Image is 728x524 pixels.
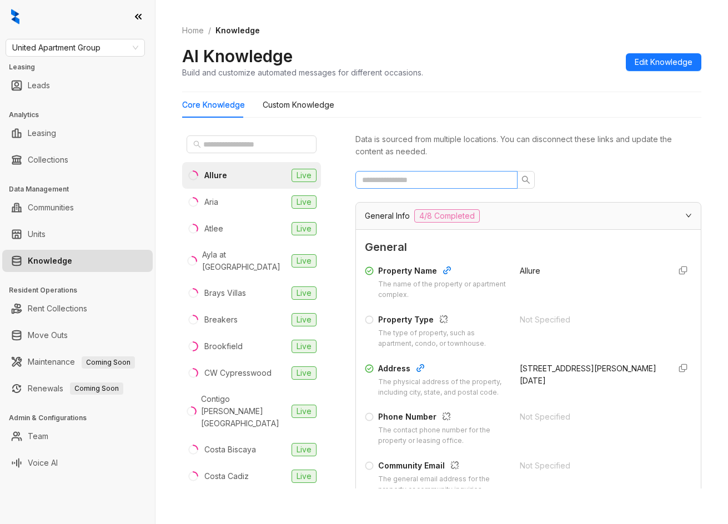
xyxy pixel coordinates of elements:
[378,362,506,377] div: Address
[182,46,293,67] h2: AI Knowledge
[28,149,68,171] a: Collections
[292,340,317,353] span: Live
[2,149,153,171] li: Collections
[28,452,58,474] a: Voice AI
[28,196,74,219] a: Communities
[204,314,238,326] div: Breakers
[204,444,256,456] div: Costa Biscaya
[9,110,155,120] h3: Analytics
[2,351,153,373] li: Maintenance
[201,393,287,430] div: Contigo [PERSON_NAME][GEOGRAPHIC_DATA]
[2,377,153,400] li: Renewals
[414,209,480,223] span: 4/8 Completed
[204,169,227,182] div: Allure
[28,377,123,400] a: RenewalsComing Soon
[292,470,317,483] span: Live
[520,314,661,326] div: Not Specified
[292,313,317,326] span: Live
[28,122,56,144] a: Leasing
[520,266,540,275] span: Allure
[11,9,19,24] img: logo
[180,24,206,37] a: Home
[2,122,153,144] li: Leasing
[9,62,155,72] h3: Leasing
[12,39,138,56] span: United Apartment Group
[378,328,506,349] div: The type of property, such as apartment, condo, or townhouse.
[378,425,506,446] div: The contact phone number for the property or leasing office.
[365,239,692,256] span: General
[182,67,423,78] div: Build and customize automated messages for different occasions.
[355,133,701,158] div: Data is sourced from multiple locations. You can disconnect these links and update the content as...
[292,195,317,209] span: Live
[2,196,153,219] li: Communities
[292,443,317,456] span: Live
[208,24,211,37] li: /
[292,254,317,268] span: Live
[9,184,155,194] h3: Data Management
[2,74,153,97] li: Leads
[378,314,506,328] div: Property Type
[182,99,245,111] div: Core Knowledge
[521,175,530,184] span: search
[202,249,287,273] div: Ayla at [GEOGRAPHIC_DATA]
[28,425,48,447] a: Team
[9,285,155,295] h3: Resident Operations
[356,203,701,229] div: General Info4/8 Completed
[193,140,201,148] span: search
[378,474,506,495] div: The general email address for the property or community inquiries.
[378,377,506,398] div: The physical address of the property, including city, state, and postal code.
[215,26,260,35] span: Knowledge
[70,382,123,395] span: Coming Soon
[204,196,218,208] div: Aria
[28,324,68,346] a: Move Outs
[365,210,410,222] span: General Info
[204,287,246,299] div: Brays Villas
[28,223,46,245] a: Units
[635,56,692,68] span: Edit Knowledge
[2,324,153,346] li: Move Outs
[378,460,506,474] div: Community Email
[2,425,153,447] li: Team
[520,362,661,387] div: [STREET_ADDRESS][PERSON_NAME][DATE]
[28,250,72,272] a: Knowledge
[292,286,317,300] span: Live
[520,411,661,423] div: Not Specified
[204,470,249,482] div: Costa Cadiz
[9,413,155,423] h3: Admin & Configurations
[28,74,50,97] a: Leads
[28,298,87,320] a: Rent Collections
[378,279,506,300] div: The name of the property or apartment complex.
[2,250,153,272] li: Knowledge
[292,169,317,182] span: Live
[520,460,661,472] div: Not Specified
[204,367,272,379] div: CW Cypresswood
[2,452,153,474] li: Voice AI
[2,223,153,245] li: Units
[292,222,317,235] span: Live
[292,405,317,418] span: Live
[2,298,153,320] li: Rent Collections
[378,411,506,425] div: Phone Number
[685,212,692,219] span: expanded
[82,356,135,369] span: Coming Soon
[626,53,701,71] button: Edit Knowledge
[204,340,243,352] div: Brookfield
[263,99,334,111] div: Custom Knowledge
[378,265,506,279] div: Property Name
[204,223,223,235] div: Atlee
[292,366,317,380] span: Live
